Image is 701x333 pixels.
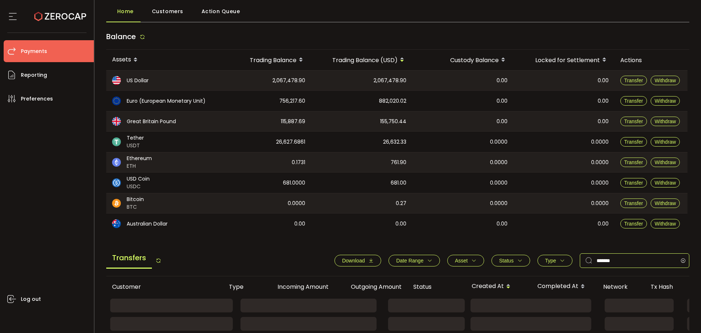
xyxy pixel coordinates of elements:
[112,97,121,105] img: eur_portfolio.svg
[106,283,223,291] div: Customer
[598,220,609,228] span: 0.00
[21,94,53,104] span: Preferences
[219,54,311,66] div: Trading Balance
[112,178,121,187] img: usdc_portfolio.svg
[655,139,676,145] span: Withdraw
[21,46,47,57] span: Payments
[112,76,121,85] img: usd_portfolio.svg
[127,203,144,211] span: BTC
[202,4,240,19] span: Action Queue
[490,199,507,208] span: 0.0000
[497,117,507,126] span: 0.00
[624,139,643,145] span: Transfer
[292,158,305,167] span: 0.1731
[379,97,406,105] span: 882,020.02
[342,258,365,264] span: Download
[127,142,144,150] span: USDT
[624,159,643,165] span: Transfer
[334,283,407,291] div: Outgoing Amount
[624,180,643,186] span: Transfer
[112,137,121,146] img: usdt_portfolio.svg
[283,179,305,187] span: 681.0000
[127,162,152,170] span: ETH
[106,31,136,42] span: Balance
[127,77,149,84] span: US Dollar
[655,118,676,124] span: Withdraw
[620,96,647,106] button: Transfer
[497,97,507,105] span: 0.00
[396,258,424,264] span: Date Range
[112,117,121,126] img: gbp_portfolio.svg
[407,283,466,291] div: Status
[655,77,676,83] span: Withdraw
[391,179,406,187] span: 681.00
[598,76,609,85] span: 0.00
[112,219,121,228] img: aud_portfolio.svg
[651,76,680,85] button: Withdraw
[334,255,381,266] button: Download
[614,56,687,64] div: Actions
[288,199,305,208] span: 0.0000
[276,138,305,146] span: 26,627.6861
[651,117,680,126] button: Withdraw
[127,155,152,162] span: Ethereum
[21,294,41,304] span: Log out
[127,175,150,183] span: USD Coin
[624,200,643,206] span: Transfer
[395,220,406,228] span: 0.00
[106,54,219,66] div: Assets
[112,158,121,167] img: eth_portfolio.svg
[391,158,406,167] span: 761.90
[127,196,144,203] span: Bitcoin
[127,134,144,142] span: Tether
[620,158,647,167] button: Transfer
[532,280,597,293] div: Completed At
[655,159,676,165] span: Withdraw
[127,97,206,105] span: Euro (European Monetary Unit)
[127,220,168,228] span: Australian Dollar
[117,4,134,19] span: Home
[651,178,680,188] button: Withdraw
[655,180,676,186] span: Withdraw
[620,219,647,228] button: Transfer
[655,200,676,206] span: Withdraw
[490,179,507,187] span: 0.0000
[655,221,676,227] span: Withdraw
[591,138,609,146] span: 0.0000
[598,117,609,126] span: 0.00
[651,137,680,147] button: Withdraw
[272,76,305,85] span: 2,067,478.90
[620,76,647,85] button: Transfer
[651,96,680,106] button: Withdraw
[396,199,406,208] span: 0.27
[294,220,305,228] span: 0.00
[624,221,643,227] span: Transfer
[490,158,507,167] span: 0.0000
[491,255,530,266] button: Status
[497,76,507,85] span: 0.00
[261,283,334,291] div: Incoming Amount
[620,198,647,208] button: Transfer
[311,54,412,66] div: Trading Balance (USD)
[21,70,47,80] span: Reporting
[655,98,676,104] span: Withdraw
[651,219,680,228] button: Withdraw
[591,199,609,208] span: 0.0000
[591,179,609,187] span: 0.0000
[591,158,609,167] span: 0.0000
[616,254,701,333] iframe: Chat Widget
[412,54,513,66] div: Custody Balance
[127,183,150,190] span: USDC
[624,77,643,83] span: Transfer
[537,255,572,266] button: Type
[152,4,183,19] span: Customers
[383,138,406,146] span: 26,632.33
[624,98,643,104] span: Transfer
[112,199,121,208] img: btc_portfolio.svg
[620,137,647,147] button: Transfer
[499,258,514,264] span: Status
[624,118,643,124] span: Transfer
[127,118,176,125] span: Great Britain Pound
[223,283,261,291] div: Type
